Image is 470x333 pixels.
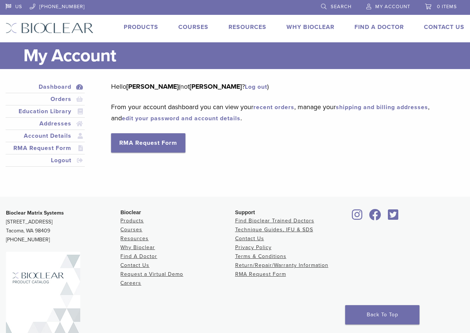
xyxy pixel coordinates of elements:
span: 0 items [437,4,457,10]
p: Hello (not ? ) [111,81,453,92]
p: [STREET_ADDRESS] Tacoma, WA 98409 [PHONE_NUMBER] [6,209,120,244]
a: Contact Us [235,235,264,242]
a: Find A Doctor [354,23,404,31]
a: RMA Request Form [111,133,185,153]
a: RMA Request Form [235,271,286,277]
a: Return/Repair/Warranty Information [235,262,328,268]
strong: Bioclear Matrix Systems [6,210,64,216]
a: edit your password and account details [122,115,240,122]
a: Courses [120,226,142,233]
a: Back To Top [345,305,419,324]
a: Contact Us [120,262,149,268]
strong: [PERSON_NAME] [189,82,242,91]
a: Terms & Conditions [235,253,286,259]
a: Find Bioclear Trained Doctors [235,218,314,224]
a: Products [124,23,158,31]
a: Account Details [7,131,83,140]
a: Addresses [7,119,83,128]
a: Bioclear [385,213,401,221]
a: RMA Request Form [7,144,83,153]
span: Search [331,4,351,10]
a: Contact Us [424,23,464,31]
img: Bioclear [6,23,94,33]
span: Support [235,209,255,215]
a: Why Bioclear [286,23,334,31]
a: Dashboard [7,82,83,91]
a: Logout [7,156,83,165]
a: Careers [120,280,141,286]
a: Bioclear [350,213,365,221]
a: Technique Guides, IFU & SDS [235,226,313,233]
a: Orders [7,95,83,104]
span: My Account [375,4,410,10]
a: Bioclear [367,213,384,221]
span: Bioclear [120,209,141,215]
a: Log out [245,83,267,91]
strong: [PERSON_NAME] [126,82,179,91]
a: Products [120,218,144,224]
h1: My Account [23,42,464,69]
a: Privacy Policy [235,244,272,251]
a: Find A Doctor [120,253,157,259]
a: recent orders [253,104,294,111]
a: shipping and billing addresses [336,104,428,111]
p: From your account dashboard you can view your , manage your , and . [111,101,453,124]
a: Courses [178,23,208,31]
a: Resources [228,23,266,31]
a: Why Bioclear [120,244,155,251]
nav: Account pages [6,81,85,176]
a: Request a Virtual Demo [120,271,183,277]
a: Resources [120,235,149,242]
a: Education Library [7,107,83,116]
